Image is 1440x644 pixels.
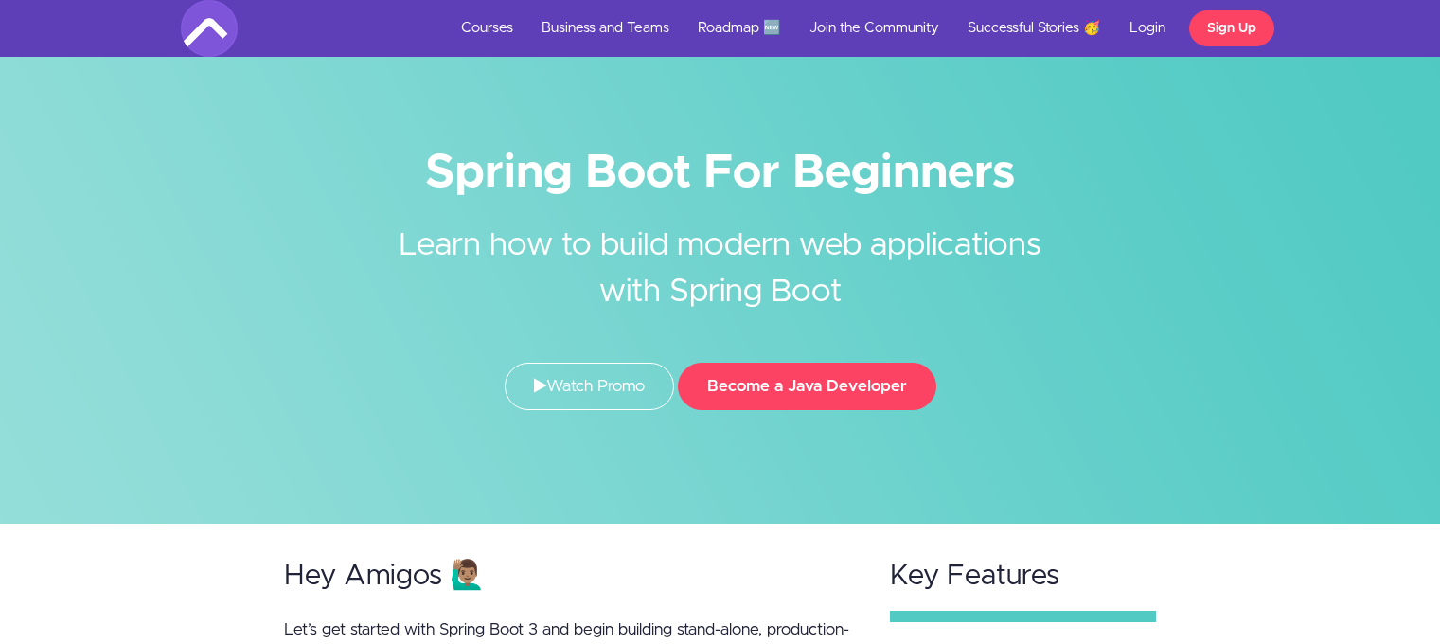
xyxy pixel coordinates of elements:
[1189,10,1274,46] a: Sign Up
[284,561,854,592] h2: Hey Amigos 🙋🏽‍♂️
[678,363,936,410] button: Become a Java Developer
[365,194,1076,315] h2: Learn how to build modern web applications with Spring Boot
[890,561,1157,592] h2: Key Features
[505,363,674,410] a: Watch Promo
[181,152,1260,194] h1: Spring Boot For Beginners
